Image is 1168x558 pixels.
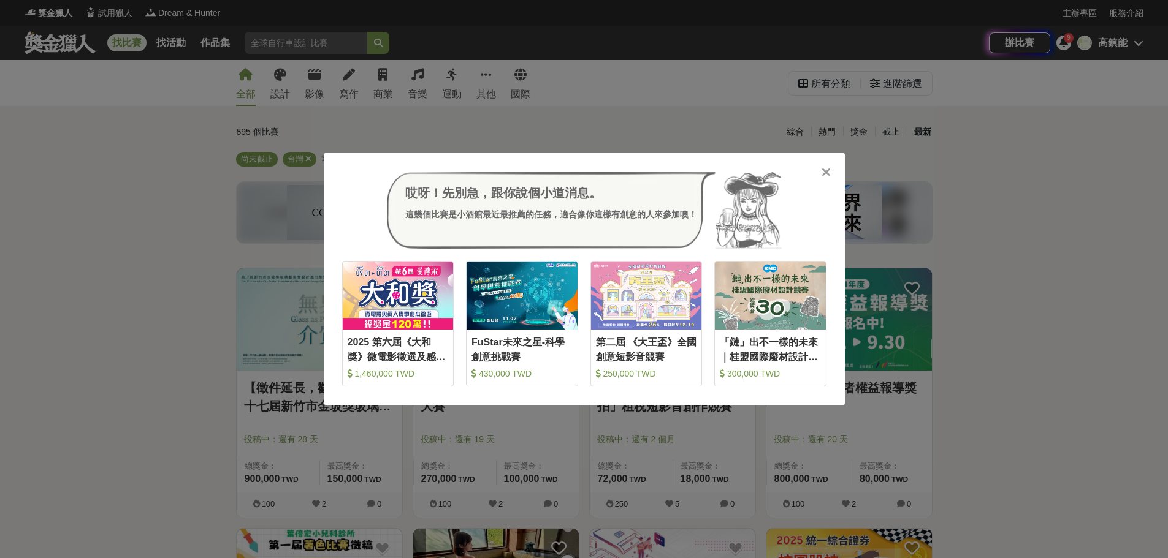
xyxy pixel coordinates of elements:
[405,208,697,221] div: 這幾個比賽是小酒館最近最推薦的任務，適合像你這樣有創意的人來參加噢！
[471,335,573,363] div: FuStar未來之星-科學創意挑戰賽
[405,184,697,202] div: 哎呀！先別急，跟你說個小道消息。
[471,368,573,380] div: 430,000 TWD
[720,335,821,363] div: 「鏈」出不一樣的未來｜桂盟國際廢材設計競賽
[343,262,454,330] img: Cover Image
[348,335,449,363] div: 2025 第六屆《大和獎》微電影徵選及感人實事分享
[590,261,703,386] a: Cover Image第二屆 《大王盃》全國創意短影音競賽 250,000 TWD
[715,262,826,330] img: Cover Image
[591,262,702,330] img: Cover Image
[596,368,697,380] div: 250,000 TWD
[716,172,782,249] img: Avatar
[467,262,578,330] img: Cover Image
[596,335,697,363] div: 第二屆 《大王盃》全國創意短影音競賽
[714,261,826,386] a: Cover Image「鏈」出不一樣的未來｜桂盟國際廢材設計競賽 300,000 TWD
[466,261,578,386] a: Cover ImageFuStar未來之星-科學創意挑戰賽 430,000 TWD
[342,261,454,386] a: Cover Image2025 第六屆《大和獎》微電影徵選及感人實事分享 1,460,000 TWD
[348,368,449,380] div: 1,460,000 TWD
[720,368,821,380] div: 300,000 TWD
